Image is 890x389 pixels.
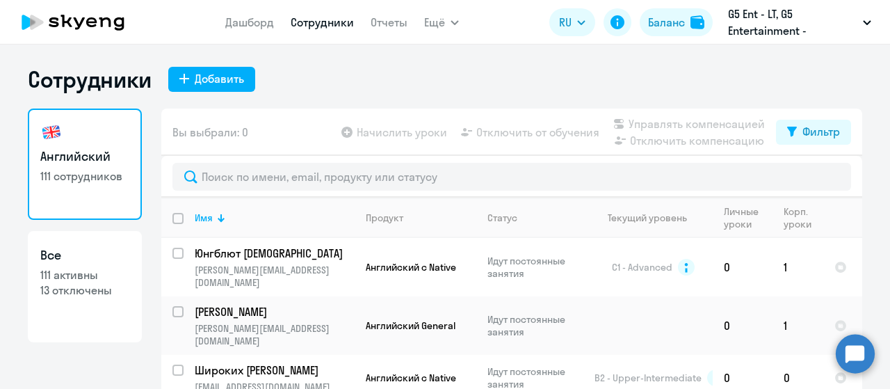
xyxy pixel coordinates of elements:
div: Корп. уроки [784,205,823,230]
td: 0 [713,238,772,296]
a: Сотрудники [291,15,354,29]
td: 1 [772,296,823,355]
button: G5 Ent - LT, G5 Entertainment - [GEOGRAPHIC_DATA] / G5 Holdings LTD [721,6,878,39]
p: G5 Ent - LT, G5 Entertainment - [GEOGRAPHIC_DATA] / G5 Holdings LTD [728,6,857,39]
a: Отчеты [371,15,407,29]
p: [PERSON_NAME][EMAIL_ADDRESS][DOMAIN_NAME] [195,322,354,347]
a: [PERSON_NAME] [195,304,354,319]
span: RU [559,14,572,31]
div: Статус [487,212,517,224]
a: Английский111 сотрудников [28,109,142,220]
a: Все111 активны13 отключены [28,231,142,342]
a: Широких [PERSON_NAME] [195,363,354,378]
span: Ещё [424,14,445,31]
input: Поиск по имени, email, продукту или статусу [172,163,851,191]
p: 111 активны [40,267,129,283]
p: 111 сотрудников [40,168,129,184]
button: Балансbalance [640,8,713,36]
span: Английский с Native [366,372,456,384]
div: Текущий уровень [594,212,712,224]
img: balance [690,15,704,29]
td: 0 [713,296,772,355]
p: Идут постоянные занятия [487,255,583,280]
div: Имя [195,212,354,224]
img: english [40,121,63,143]
span: C1 - Advanced [612,261,672,273]
div: Баланс [648,14,685,31]
div: Личные уроки [724,205,772,230]
button: Фильтр [776,120,851,145]
h1: Сотрудники [28,65,152,93]
h3: Все [40,246,129,264]
p: [PERSON_NAME][EMAIL_ADDRESS][DOMAIN_NAME] [195,264,354,289]
button: Ещё [424,8,459,36]
span: Английский General [366,319,455,332]
a: Дашборд [225,15,274,29]
span: Английский с Native [366,261,456,273]
span: Вы выбрали: 0 [172,124,248,141]
div: Добавить [195,70,244,87]
span: B2 - Upper-Intermediate [594,372,702,384]
p: [PERSON_NAME] [195,304,352,319]
div: Фильтр [802,123,840,140]
button: Добавить [168,67,255,92]
div: Имя [195,212,213,224]
p: Идут постоянные занятия [487,313,583,338]
div: Текущий уровень [608,212,687,224]
p: Широких [PERSON_NAME] [195,363,352,378]
p: Юнгблют [DEMOGRAPHIC_DATA] [195,246,352,261]
td: 1 [772,238,823,296]
h3: Английский [40,148,129,166]
div: Продукт [366,212,403,224]
p: 13 отключены [40,283,129,298]
a: Юнгблют [DEMOGRAPHIC_DATA] [195,246,354,261]
button: RU [549,8,595,36]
